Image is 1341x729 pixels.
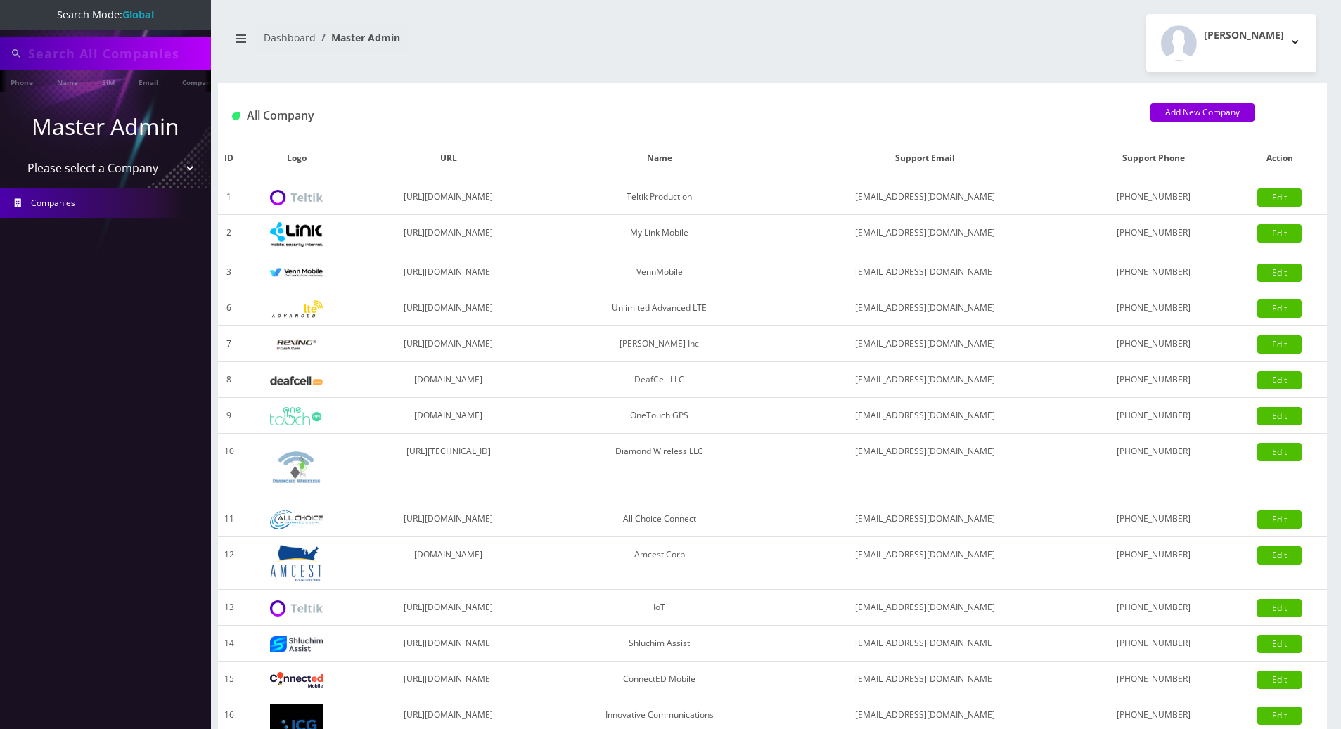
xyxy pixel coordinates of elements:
[353,537,544,590] td: [DOMAIN_NAME]
[270,338,323,351] img: Rexing Inc
[1150,103,1255,122] a: Add New Company
[1074,590,1232,626] td: [PHONE_NUMBER]
[270,300,323,318] img: Unlimited Advanced LTE
[1257,188,1302,207] a: Edit
[1074,626,1232,662] td: [PHONE_NUMBER]
[775,326,1074,362] td: [EMAIL_ADDRESS][DOMAIN_NAME]
[270,222,323,247] img: My Link Mobile
[544,326,775,362] td: [PERSON_NAME] Inc
[1257,443,1302,461] a: Edit
[218,290,240,326] td: 6
[316,30,400,45] li: Master Admin
[1074,138,1232,179] th: Support Phone
[775,662,1074,697] td: [EMAIL_ADDRESS][DOMAIN_NAME]
[95,70,122,92] a: SIM
[353,362,544,398] td: [DOMAIN_NAME]
[353,290,544,326] td: [URL][DOMAIN_NAME]
[218,179,240,215] td: 1
[544,362,775,398] td: DeafCell LLC
[1257,510,1302,529] a: Edit
[218,537,240,590] td: 12
[31,197,75,209] span: Companies
[775,537,1074,590] td: [EMAIL_ADDRESS][DOMAIN_NAME]
[1074,326,1232,362] td: [PHONE_NUMBER]
[1074,179,1232,215] td: [PHONE_NUMBER]
[270,407,323,425] img: OneTouch GPS
[775,590,1074,626] td: [EMAIL_ADDRESS][DOMAIN_NAME]
[218,362,240,398] td: 8
[50,70,85,92] a: Name
[353,398,544,434] td: [DOMAIN_NAME]
[1232,138,1327,179] th: Action
[1257,407,1302,425] a: Edit
[1257,707,1302,725] a: Edit
[775,434,1074,501] td: [EMAIL_ADDRESS][DOMAIN_NAME]
[270,190,323,206] img: Teltik Production
[270,441,323,493] img: Diamond Wireless LLC
[1074,290,1232,326] td: [PHONE_NUMBER]
[544,215,775,254] td: My Link Mobile
[353,179,544,215] td: [URL][DOMAIN_NAME]
[775,290,1074,326] td: [EMAIL_ADDRESS][DOMAIN_NAME]
[270,376,323,385] img: DeafCell LLC
[232,109,1129,122] h1: All Company
[1257,335,1302,354] a: Edit
[270,544,323,582] img: Amcest Corp
[353,254,544,290] td: [URL][DOMAIN_NAME]
[1257,635,1302,653] a: Edit
[1257,224,1302,243] a: Edit
[544,662,775,697] td: ConnectED Mobile
[57,8,154,21] span: Search Mode:
[264,31,316,44] a: Dashboard
[353,590,544,626] td: [URL][DOMAIN_NAME]
[775,215,1074,254] td: [EMAIL_ADDRESS][DOMAIN_NAME]
[1074,215,1232,254] td: [PHONE_NUMBER]
[175,70,222,92] a: Company
[270,600,323,617] img: IoT
[1257,371,1302,389] a: Edit
[353,138,544,179] th: URL
[1074,434,1232,501] td: [PHONE_NUMBER]
[218,662,240,697] td: 15
[1074,662,1232,697] td: [PHONE_NUMBER]
[544,626,775,662] td: Shluchim Assist
[544,590,775,626] td: IoT
[1074,537,1232,590] td: [PHONE_NUMBER]
[775,138,1074,179] th: Support Email
[218,626,240,662] td: 14
[1204,30,1284,41] h2: [PERSON_NAME]
[131,70,165,92] a: Email
[270,672,323,688] img: ConnectED Mobile
[1257,671,1302,689] a: Edit
[218,398,240,434] td: 9
[544,138,775,179] th: Name
[1257,264,1302,282] a: Edit
[270,636,323,652] img: Shluchim Assist
[353,662,544,697] td: [URL][DOMAIN_NAME]
[353,215,544,254] td: [URL][DOMAIN_NAME]
[353,434,544,501] td: [URL][TECHNICAL_ID]
[218,138,240,179] th: ID
[218,501,240,537] td: 11
[775,398,1074,434] td: [EMAIL_ADDRESS][DOMAIN_NAME]
[1146,14,1316,72] button: [PERSON_NAME]
[270,510,323,529] img: All Choice Connect
[1074,254,1232,290] td: [PHONE_NUMBER]
[28,40,207,67] input: Search All Companies
[544,501,775,537] td: All Choice Connect
[1074,362,1232,398] td: [PHONE_NUMBER]
[218,326,240,362] td: 7
[775,179,1074,215] td: [EMAIL_ADDRESS][DOMAIN_NAME]
[229,23,762,63] nav: breadcrumb
[353,501,544,537] td: [URL][DOMAIN_NAME]
[1074,398,1232,434] td: [PHONE_NUMBER]
[218,254,240,290] td: 3
[544,290,775,326] td: Unlimited Advanced LTE
[544,537,775,590] td: Amcest Corp
[544,254,775,290] td: VennMobile
[544,434,775,501] td: Diamond Wireless LLC
[775,254,1074,290] td: [EMAIL_ADDRESS][DOMAIN_NAME]
[353,626,544,662] td: [URL][DOMAIN_NAME]
[270,268,323,278] img: VennMobile
[232,112,240,120] img: All Company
